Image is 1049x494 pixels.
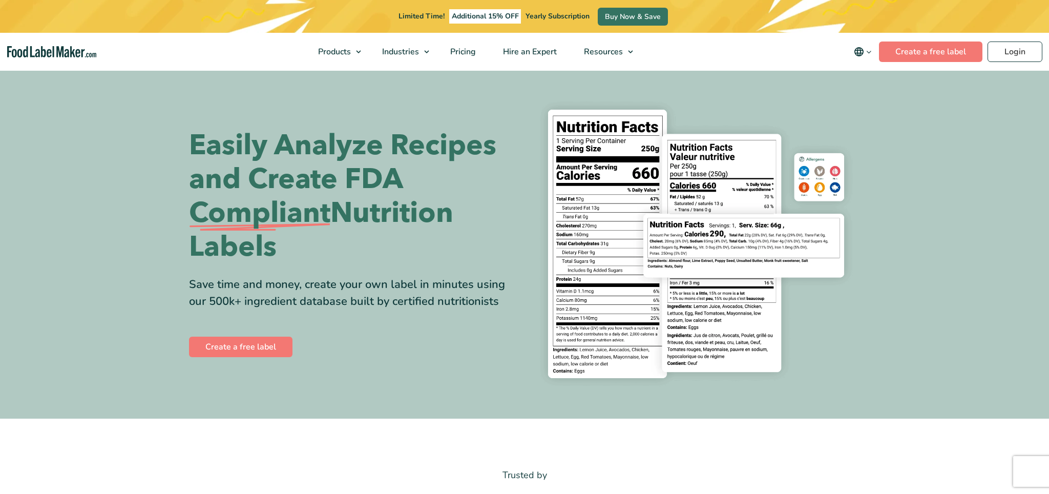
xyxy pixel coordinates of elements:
h1: Easily Analyze Recipes and Create FDA Nutrition Labels [189,129,517,264]
a: Resources [571,33,638,71]
span: Pricing [447,46,477,57]
span: Compliant [189,196,330,230]
a: Create a free label [879,42,982,62]
p: Trusted by [189,468,860,483]
span: Additional 15% OFF [449,9,521,24]
a: Industries [369,33,434,71]
a: Buy Now & Save [598,8,668,26]
a: Pricing [437,33,487,71]
span: Products [315,46,352,57]
span: Industries [379,46,420,57]
span: Yearly Subscription [526,11,590,21]
a: Create a free label [189,337,292,357]
div: Save time and money, create your own label in minutes using our 500k+ ingredient database built b... [189,276,517,310]
span: Limited Time! [398,11,445,21]
a: Hire an Expert [490,33,568,71]
span: Resources [581,46,624,57]
a: Login [988,42,1042,62]
a: Products [305,33,366,71]
span: Hire an Expert [500,46,558,57]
